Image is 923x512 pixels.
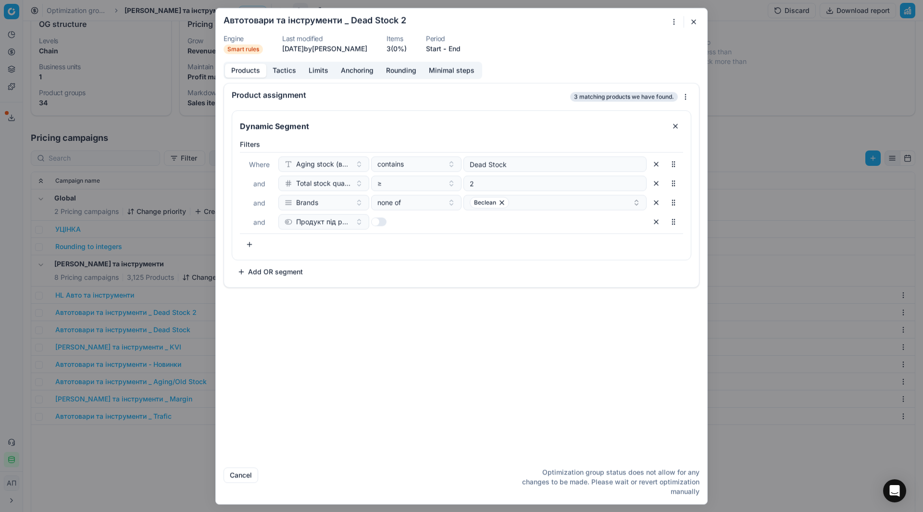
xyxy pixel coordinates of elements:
span: [DATE] by [PERSON_NAME] [282,44,367,52]
span: Smart rules [224,44,263,54]
span: 3 matching products we have found. [570,92,678,101]
button: Add OR segment [232,264,309,279]
span: - [443,44,447,53]
dt: Engine [224,35,263,42]
button: Anchoring [335,63,380,77]
div: Product assignment [232,91,568,99]
button: Limits [302,63,335,77]
input: Segment [238,118,664,134]
h2: Автотовари та інструменти _ Dead Stock 2 [224,16,406,25]
span: none of [377,198,401,207]
label: Filters [240,139,683,149]
a: 3(0%) [387,44,407,53]
dt: Period [426,35,461,42]
dt: Last modified [282,35,367,42]
span: ≥ [377,178,382,188]
span: Brands [296,198,318,207]
button: Minimal steps [423,63,481,77]
button: Beclean [463,195,647,210]
span: and [253,179,265,187]
dt: Items [387,35,407,42]
span: Aging stock (викл. дні без продажів) [296,159,351,169]
span: Where [249,160,270,168]
span: Beclean [474,199,496,206]
button: Products [225,63,266,77]
span: Total stock quantity [296,178,351,188]
button: Rounding [380,63,423,77]
button: Start [426,44,441,53]
span: and [253,199,265,207]
button: Tactics [266,63,302,77]
p: Optimization group status does not allow for any changes to be made. Please wait or revert optimi... [515,467,699,496]
button: End [449,44,461,53]
span: and [253,218,265,226]
span: contains [377,159,404,169]
button: Cancel [224,467,258,483]
span: Продукт під реалізацію [296,217,351,226]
